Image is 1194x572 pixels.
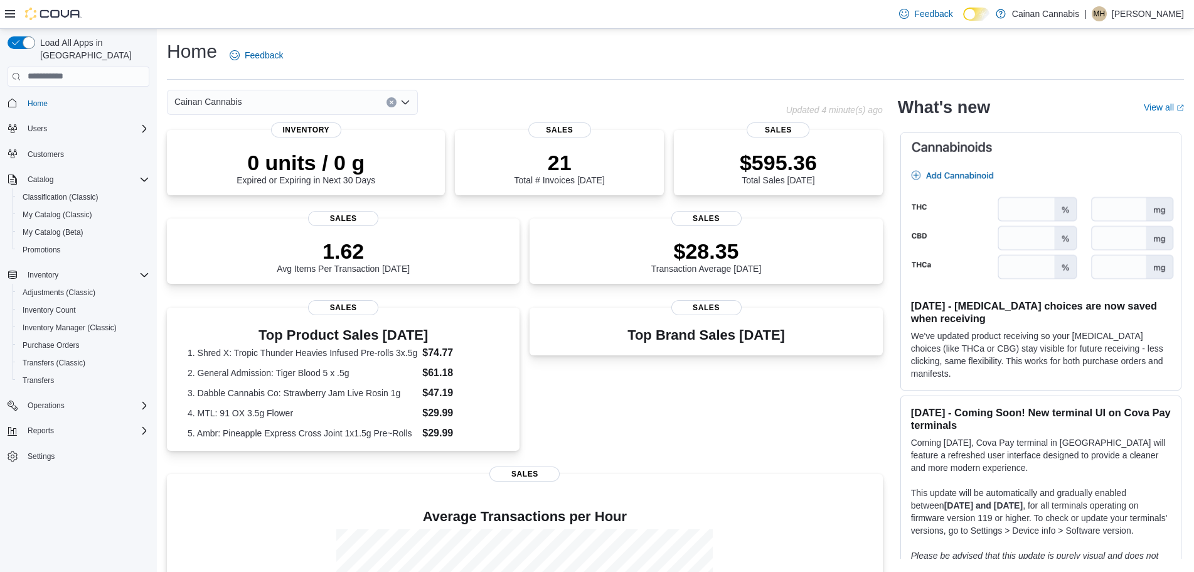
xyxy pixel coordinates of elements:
input: Dark Mode [963,8,989,21]
span: Transfers (Classic) [23,358,85,368]
span: Inventory Count [18,303,149,318]
p: $595.36 [740,150,817,175]
span: Sales [671,300,742,315]
span: Settings [23,448,149,464]
strong: [DATE] and [DATE] [944,500,1023,510]
span: Purchase Orders [18,338,149,353]
a: View allExternal link [1144,102,1184,112]
span: Sales [747,122,810,138]
button: Reports [23,423,59,438]
img: Cova [25,8,82,20]
span: Feedback [914,8,952,20]
button: Inventory [3,266,154,284]
span: My Catalog (Beta) [18,225,149,240]
dd: $47.19 [422,386,499,401]
span: Customers [23,146,149,162]
button: Transfers (Classic) [13,354,154,372]
p: $28.35 [651,239,762,264]
span: Operations [28,401,65,411]
span: Sales [528,122,591,138]
a: Home [23,96,53,111]
a: Inventory Manager (Classic) [18,320,122,335]
h2: What's new [898,97,990,117]
span: Feedback [245,49,283,62]
p: 1.62 [277,239,410,264]
button: Adjustments (Classic) [13,284,154,301]
dt: 1. Shred X: Tropic Thunder Heavies Infused Pre-rolls 3x.5g [188,347,417,359]
span: Transfers [18,373,149,388]
a: Settings [23,449,60,464]
span: Customers [28,149,64,159]
button: Catalog [23,172,58,187]
span: Classification (Classic) [23,192,99,202]
span: Sales [489,467,560,482]
button: Transfers [13,372,154,389]
p: This update will be automatically and gradually enabled between , for all terminals operating on ... [911,487,1171,537]
div: Total # Invoices [DATE] [514,150,605,185]
div: Transaction Average [DATE] [651,239,762,274]
button: Inventory [23,267,63,283]
button: Operations [3,397,154,414]
span: My Catalog (Beta) [23,227,83,237]
span: Users [28,124,47,134]
button: Settings [3,447,154,465]
span: Inventory Manager (Classic) [23,323,117,333]
button: Clear input [386,97,397,107]
dd: $29.99 [422,426,499,441]
a: My Catalog (Beta) [18,225,88,240]
button: Users [3,120,154,138]
div: Avg Items Per Transaction [DATE] [277,239,410,274]
h1: Home [167,39,217,64]
p: 21 [514,150,605,175]
span: Catalog [23,172,149,187]
dt: 4. MTL: 91 OX 3.5g Flower [188,407,417,419]
div: Michelle Hodgson [1092,6,1107,21]
button: My Catalog (Beta) [13,224,154,241]
button: Inventory Count [13,301,154,319]
span: Inventory Count [23,305,76,315]
span: Cainan Cannabis [174,94,242,109]
svg: External link [1176,104,1184,112]
span: Transfers (Classic) [18,355,149,370]
p: [PERSON_NAME] [1112,6,1184,21]
p: We've updated product receiving so your [MEDICAL_DATA] choices (like THCa or CBG) stay visible fo... [911,330,1171,380]
span: My Catalog (Classic) [23,210,92,220]
span: Sales [671,211,742,226]
h4: Average Transactions per Hour [177,509,873,524]
span: Inventory [23,267,149,283]
span: Promotions [18,242,149,257]
span: Transfers [23,375,54,386]
p: Coming [DATE], Cova Pay terminal in [GEOGRAPHIC_DATA] will feature a refreshed user interface des... [911,436,1171,474]
dd: $29.99 [422,406,499,421]
h3: Top Brand Sales [DATE] [627,328,785,343]
p: | [1084,6,1087,21]
h3: [DATE] - Coming Soon! New terminal UI on Cova Pay terminals [911,406,1171,431]
button: Operations [23,398,70,413]
span: My Catalog (Classic) [18,207,149,222]
span: Reports [23,423,149,438]
button: Inventory Manager (Classic) [13,319,154,337]
a: Inventory Count [18,303,81,318]
dd: $74.77 [422,345,499,360]
span: Reports [28,426,54,436]
a: Transfers (Classic) [18,355,90,370]
a: Classification (Classic) [18,190,104,205]
span: Inventory Manager (Classic) [18,320,149,335]
button: Home [3,94,154,112]
span: Inventory [28,270,58,280]
span: Sales [308,211,378,226]
span: Inventory [271,122,341,138]
a: Purchase Orders [18,338,85,353]
span: Operations [23,398,149,413]
dd: $61.18 [422,365,499,380]
button: Reports [3,422,154,440]
a: Transfers [18,373,59,388]
div: Total Sales [DATE] [740,150,817,185]
a: My Catalog (Classic) [18,207,97,222]
a: Promotions [18,242,66,257]
span: Home [28,99,48,109]
a: Customers [23,147,69,162]
button: Users [23,121,52,136]
nav: Complex example [8,89,149,499]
